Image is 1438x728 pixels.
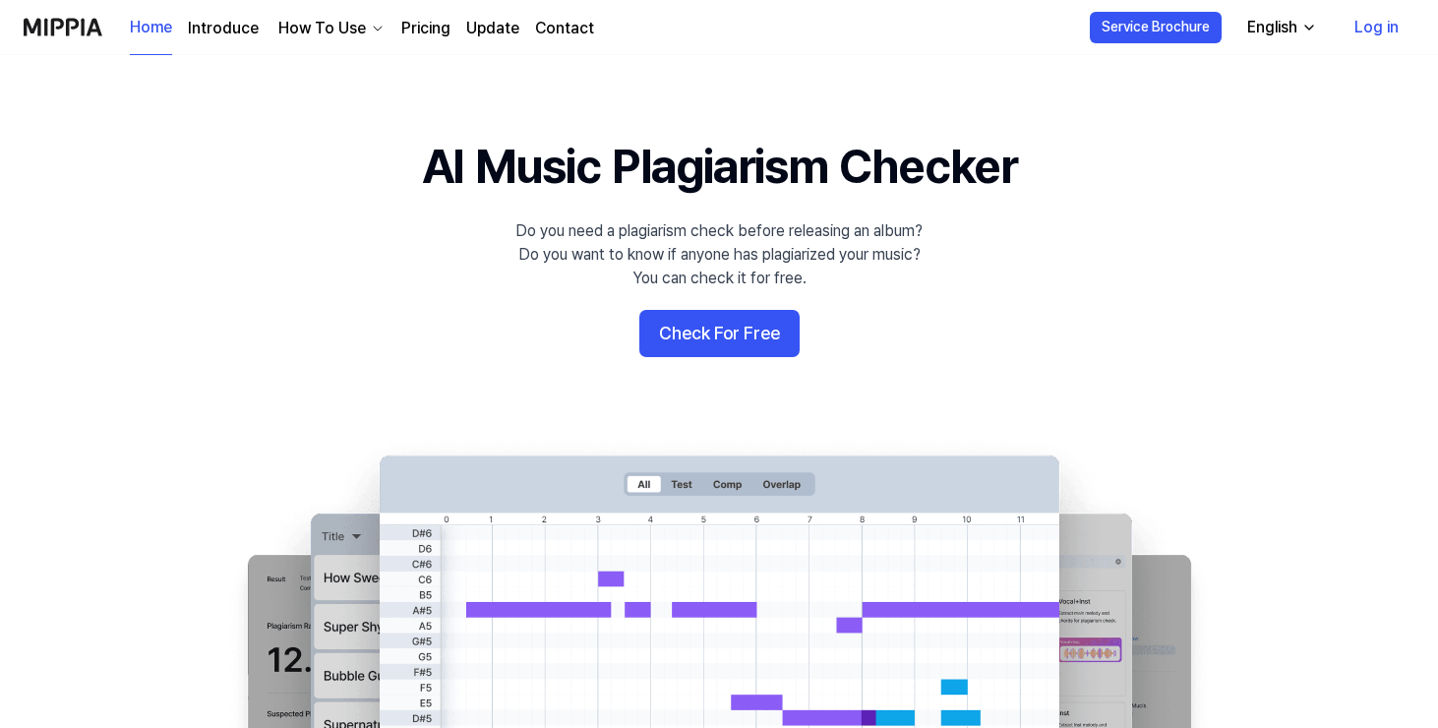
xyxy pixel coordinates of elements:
[466,17,519,40] a: Update
[535,17,594,40] a: Contact
[639,310,800,357] button: Check For Free
[274,17,386,40] button: How To Use
[188,17,259,40] a: Introduce
[130,1,172,55] a: Home
[422,134,1017,200] h1: AI Music Plagiarism Checker
[515,219,923,290] div: Do you need a plagiarism check before releasing an album? Do you want to know if anyone has plagi...
[1243,16,1301,39] div: English
[274,17,370,40] div: How To Use
[1090,12,1222,43] button: Service Brochure
[1231,8,1329,47] button: English
[401,17,450,40] a: Pricing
